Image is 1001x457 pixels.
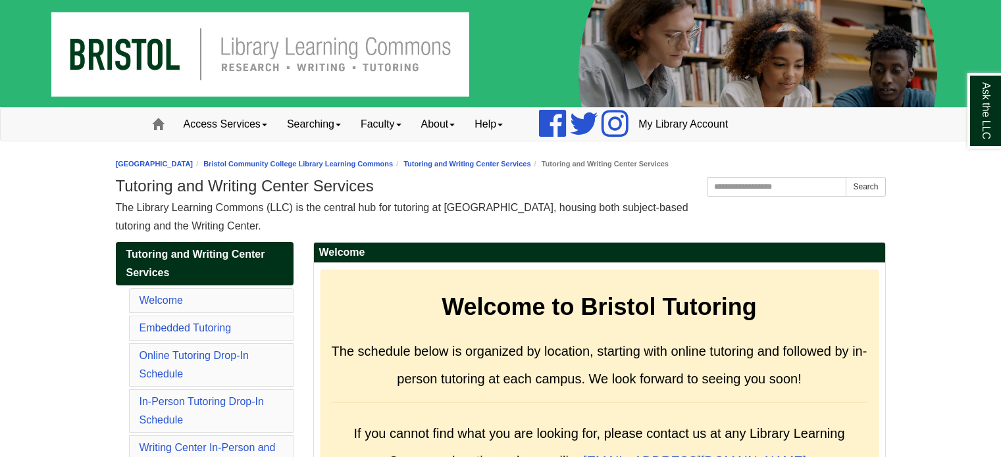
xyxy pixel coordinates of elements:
a: Embedded Tutoring [140,322,232,333]
a: Online Tutoring Drop-In Schedule [140,350,249,379]
button: Search [846,177,885,197]
a: Access Services [174,108,277,141]
h1: Tutoring and Writing Center Services [116,177,886,195]
a: Welcome [140,295,183,306]
strong: Welcome to Bristol Tutoring [442,293,757,320]
span: Tutoring and Writing Center Services [126,249,265,278]
a: Faculty [351,108,411,141]
a: Searching [277,108,351,141]
a: Bristol Community College Library Learning Commons [203,160,393,168]
nav: breadcrumb [116,158,886,170]
li: Tutoring and Writing Center Services [531,158,669,170]
a: About [411,108,465,141]
a: [GEOGRAPHIC_DATA] [116,160,193,168]
h2: Welcome [314,243,885,263]
a: Help [465,108,513,141]
a: Tutoring and Writing Center Services [116,242,294,285]
a: Tutoring and Writing Center Services [403,160,530,168]
span: The Library Learning Commons (LLC) is the central hub for tutoring at [GEOGRAPHIC_DATA], housing ... [116,202,688,231]
a: My Library Account [629,108,738,141]
a: In-Person Tutoring Drop-In Schedule [140,396,264,425]
span: The schedule below is organized by location, starting with online tutoring and followed by in-per... [332,344,867,386]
